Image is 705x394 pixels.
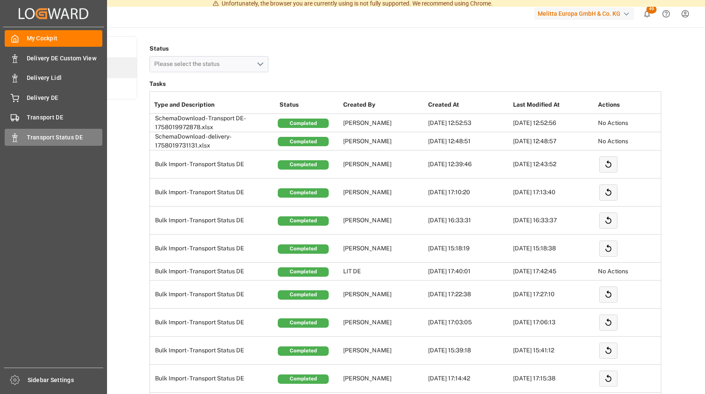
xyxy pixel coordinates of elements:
[426,114,511,132] td: [DATE] 12:52:53
[646,5,657,14] span: 49
[341,96,426,114] th: Created By
[27,74,103,82] span: Delivery Lidl
[278,346,329,356] div: Completed
[150,207,277,235] td: Bulk Import - Transport Status DE
[150,150,277,179] td: Bulk Import - Transport Status DE
[511,150,596,179] td: [DATE] 12:43:52
[278,374,329,384] div: Completed
[150,309,277,337] td: Bulk Import - Transport Status DE
[27,34,103,43] span: My Cockpit
[426,365,511,393] td: [DATE] 17:14:42
[28,376,104,385] span: Sidebar Settings
[341,263,426,281] td: LIT DE
[598,119,628,126] span: No Actions
[150,96,277,114] th: Type and Description
[511,263,596,281] td: [DATE] 17:42:45
[657,4,676,23] button: Help Center
[341,309,426,337] td: [PERSON_NAME]
[27,113,103,122] span: Transport DE
[341,150,426,179] td: [PERSON_NAME]
[341,132,426,150] td: [PERSON_NAME]
[598,268,628,275] span: No Actions
[341,207,426,235] td: [PERSON_NAME]
[278,290,329,300] div: Completed
[511,235,596,263] td: [DATE] 15:18:38
[149,56,268,72] button: open menu
[278,267,329,277] div: Completed
[27,94,103,102] span: Delivery DE
[511,179,596,207] td: [DATE] 17:13:40
[426,281,511,309] td: [DATE] 17:22:38
[278,160,329,170] div: Completed
[426,337,511,365] td: [DATE] 15:39:18
[27,54,103,63] span: Delivery DE Custom View
[150,365,277,393] td: Bulk Import - Transport Status DE
[426,207,511,235] td: [DATE] 16:33:31
[511,132,596,150] td: [DATE] 12:48:57
[149,43,268,54] h4: Status
[5,70,102,86] a: Delivery Lidl
[5,109,102,126] a: Transport DE
[637,4,657,23] button: show 49 new notifications
[511,207,596,235] td: [DATE] 16:33:37
[426,150,511,179] td: [DATE] 12:39:46
[150,263,277,281] td: Bulk Import - Transport Status DE
[426,309,511,337] td: [DATE] 17:03:05
[27,133,103,142] span: Transport Status DE
[426,179,511,207] td: [DATE] 17:10:20
[149,78,661,90] h3: Tasks
[277,96,341,114] th: Status
[511,114,596,132] td: [DATE] 12:52:56
[278,119,329,128] div: Completed
[341,337,426,365] td: [PERSON_NAME]
[5,129,102,145] a: Transport Status DE
[150,114,277,132] td: SchemaDownload - Transport DE-1758019972878.xlsx
[511,96,596,114] th: Last Modified At
[278,137,329,146] div: Completed
[426,96,511,114] th: Created At
[150,235,277,263] td: Bulk Import - Transport Status DE
[598,138,628,145] span: No Actions
[5,50,102,66] a: Delivery DE Custom View
[596,96,681,114] th: Actions
[341,235,426,263] td: [PERSON_NAME]
[150,281,277,309] td: Bulk Import - Transport Status DE
[511,281,596,309] td: [DATE] 17:27:10
[278,188,329,198] div: Completed
[278,244,329,254] div: Completed
[341,281,426,309] td: [PERSON_NAME]
[341,179,426,207] td: [PERSON_NAME]
[534,6,637,22] button: Melitta Europa GmbH & Co. KG
[278,318,329,328] div: Completed
[511,309,596,337] td: [DATE] 17:06:13
[150,179,277,207] td: Bulk Import - Transport Status DE
[150,132,277,150] td: SchemaDownload - delivery-1758019731131.xlsx
[154,60,224,67] span: Please select the status
[534,8,634,20] div: Melitta Europa GmbH & Co. KG
[426,132,511,150] td: [DATE] 12:48:51
[341,365,426,393] td: [PERSON_NAME]
[426,263,511,281] td: [DATE] 17:40:01
[150,337,277,365] td: Bulk Import - Transport Status DE
[341,114,426,132] td: [PERSON_NAME]
[511,337,596,365] td: [DATE] 15:41:12
[278,216,329,226] div: Completed
[5,89,102,106] a: Delivery DE
[511,365,596,393] td: [DATE] 17:15:38
[426,235,511,263] td: [DATE] 15:18:19
[5,30,102,47] a: My Cockpit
